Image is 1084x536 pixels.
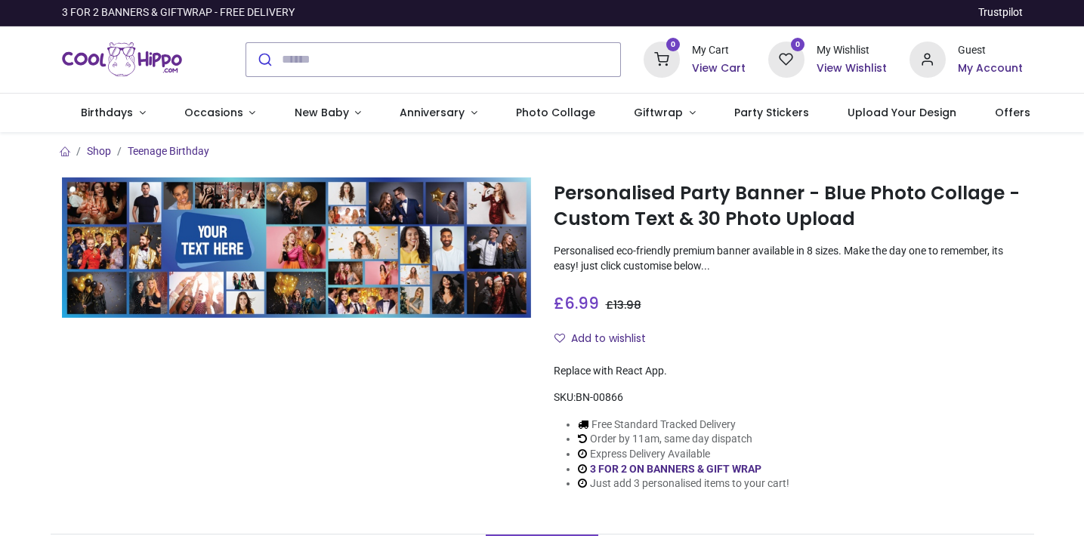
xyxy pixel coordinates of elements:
h1: Personalised Party Banner - Blue Photo Collage - Custom Text & 30 Photo Upload [554,180,1023,233]
div: SKU: [554,390,1023,405]
span: Upload Your Design [848,105,956,120]
div: My Cart [692,43,746,58]
span: Party Stickers [734,105,809,120]
span: Offers [995,105,1030,120]
img: Personalised Party Banner - Blue Photo Collage - Custom Text & 30 Photo Upload [62,177,531,318]
span: New Baby [295,105,349,120]
a: 3 FOR 2 ON BANNERS & GIFT WRAP [590,463,761,475]
span: BN-00866 [576,391,623,403]
button: Submit [246,43,282,76]
a: Teenage Birthday [128,145,209,157]
span: Birthdays [81,105,133,120]
li: Free Standard Tracked Delivery [578,417,789,433]
a: Occasions [165,94,275,133]
span: £ [606,297,641,313]
a: Trustpilot [978,5,1023,20]
span: Photo Collage [516,105,595,120]
span: 13.98 [613,297,641,313]
a: 0 [644,52,680,64]
p: Personalised eco-friendly premium banner available in 8 sizes. Make the day one to remember, its ... [554,244,1023,273]
sup: 0 [791,38,805,52]
a: View Cart [692,61,746,76]
a: 0 [768,52,805,64]
div: Replace with React App. [554,364,1023,379]
img: Cool Hippo [62,39,183,81]
a: My Account [958,61,1023,76]
i: Add to wishlist [554,333,565,343]
span: Anniversary [400,105,465,120]
div: My Wishlist [817,43,887,58]
li: Just add 3 personalised items to your cart! [578,476,789,491]
a: Shop [87,145,111,157]
sup: 0 [666,38,681,52]
div: Guest [958,43,1023,58]
li: Order by 11am, same day dispatch [578,432,789,447]
li: Express Delivery Available [578,447,789,462]
a: Giftwrap [615,94,715,133]
span: 6.99 [564,292,599,314]
a: Logo of Cool Hippo [62,39,183,81]
button: Add to wishlistAdd to wishlist [554,326,659,352]
a: New Baby [275,94,381,133]
div: 3 FOR 2 BANNERS & GIFTWRAP - FREE DELIVERY [62,5,295,20]
a: Anniversary [381,94,497,133]
a: View Wishlist [817,61,887,76]
span: £ [554,292,599,314]
a: Birthdays [62,94,165,133]
span: Giftwrap [634,105,683,120]
span: Occasions [184,105,243,120]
